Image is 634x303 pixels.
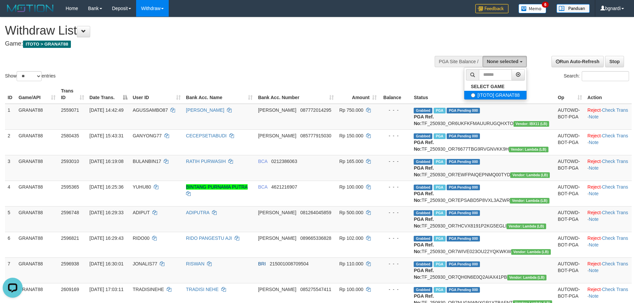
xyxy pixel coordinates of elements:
h1: Withdraw List [5,24,416,37]
td: TF_250930_OR6UKFKFMAUURUGQHXTO [411,104,555,130]
span: Rp 150.000 [339,133,363,138]
span: PGA Pending [447,133,480,139]
a: Note [589,217,599,222]
span: PGA Pending [447,185,480,190]
td: 4 [5,181,16,206]
span: ADIPUT [133,210,150,215]
label: Show entries [5,71,56,81]
span: [DATE] 17:03:11 [90,287,123,292]
td: 1 [5,104,16,130]
td: · · [585,181,632,206]
span: 2596748 [61,210,79,215]
img: Feedback.jpg [475,4,509,13]
div: - - - [382,209,408,216]
td: · · [585,206,632,232]
span: RIDO00 [133,235,150,241]
th: Date Trans.: activate to sort column descending [87,85,130,104]
span: 2580435 [61,133,79,138]
span: Rp 165.000 [339,159,363,164]
a: Run Auto-Refresh [551,56,604,67]
td: GRANAT88 [16,232,58,257]
a: Check Trans [602,107,628,113]
td: GRANAT88 [16,257,58,283]
div: - - - [382,260,408,267]
span: BULANBIN17 [133,159,161,164]
td: GRANAT88 [16,206,58,232]
span: [DATE] 14:42:49 [90,107,123,113]
span: [DATE] 16:25:36 [90,184,123,190]
b: PGA Ref. No: [414,191,434,203]
span: Rp 750.000 [339,107,363,113]
td: · · [585,104,632,130]
a: RATIH PURWASIH [186,159,226,164]
a: Check Trans [602,235,628,241]
span: Vendor URL: https://dashboard.q2checkout.com/secure [509,147,548,152]
a: ADIPUTRA [186,210,209,215]
a: Reject [587,159,601,164]
span: TRADISINEHE [133,287,164,292]
span: None selected [487,59,519,64]
td: 2 [5,129,16,155]
span: Rp 500.000 [339,210,363,215]
span: PGA Pending [447,287,480,293]
span: Rp 102.000 [339,235,363,241]
span: Grabbed [414,108,432,113]
span: Marked by bgndedek [434,133,445,139]
span: Grabbed [414,287,432,293]
span: 2609169 [61,287,79,292]
a: Check Trans [602,287,628,292]
span: Rp 100.000 [339,184,363,190]
td: TF_250930_OR7QH0N6E0Q2AIAX41PB [411,257,555,283]
span: 2596938 [61,261,79,266]
td: GRANAT88 [16,129,58,155]
span: Grabbed [414,185,432,190]
a: RISWAN [186,261,204,266]
td: TF_250930_OR7EPSABD5P8VXL3AZWR [411,181,555,206]
td: AUTOWD-BOT-PGA [555,181,585,206]
span: BCA [258,159,267,164]
input: Search: [582,71,629,81]
span: PGA Pending [447,108,480,113]
span: 6 [542,2,549,8]
span: [DATE] 16:19:08 [90,159,123,164]
th: Game/API: activate to sort column ascending [16,85,58,104]
td: TF_250930_OR76677TBG9RVGNVKK9H [411,129,555,155]
div: - - - [382,286,408,293]
a: Reject [587,287,601,292]
span: Rp 100.000 [339,287,363,292]
span: Marked by bgndany [434,159,445,165]
span: [PERSON_NAME] [258,287,296,292]
b: PGA Ref. No: [414,140,434,152]
span: [PERSON_NAME] [258,133,296,138]
th: Op: activate to sort column ascending [555,85,585,104]
th: Balance [379,85,411,104]
a: Reject [587,261,601,266]
span: Marked by bgndany [434,261,445,267]
span: Vendor URL: https://dashboard.q2checkout.com/secure [507,224,546,229]
td: GRANAT88 [16,104,58,130]
span: 2593010 [61,159,79,164]
th: ID [5,85,16,104]
td: AUTOWD-BOT-PGA [555,206,585,232]
span: [DATE] 16:29:43 [90,235,123,241]
div: - - - [382,184,408,190]
span: AGUSSAMBO87 [133,107,168,113]
span: Copy 085275547411 to clipboard [300,287,331,292]
div: - - - [382,132,408,139]
span: Marked by bgndedek [434,210,445,216]
div: - - - [382,158,408,165]
label: Search: [564,71,629,81]
span: YUHU80 [133,184,151,190]
td: TF_250930_OR7WIVE023OU22YQKWKW [411,232,555,257]
a: Reject [587,210,601,215]
td: · · [585,155,632,181]
a: Note [589,114,599,119]
span: [PERSON_NAME] [258,107,296,113]
span: [DATE] 15:43:31 [90,133,123,138]
a: Check Trans [602,210,628,215]
th: Status [411,85,555,104]
td: 3 [5,155,16,181]
td: · · [585,232,632,257]
a: Reject [587,235,601,241]
span: Copy 215001008709504 to clipboard [270,261,309,266]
